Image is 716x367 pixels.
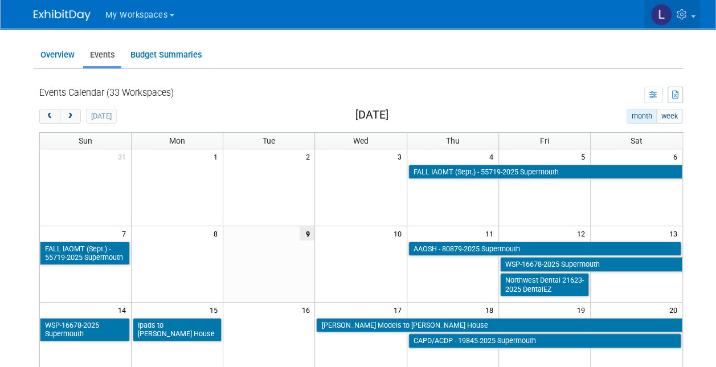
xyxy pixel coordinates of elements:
a: Northwest Dental 21623-2025 DentalEZ [500,273,589,296]
button: next [60,109,81,124]
span: My Workspaces [105,10,168,20]
span: 10 [392,226,407,240]
a: AAOSH - 80879-2025 Supermouth [408,242,681,256]
span: 17 [392,303,407,317]
span: Mon [169,136,185,145]
button: week [656,109,682,124]
button: month [627,109,657,124]
a: Ipads to [PERSON_NAME] House [133,318,222,341]
span: 8 [212,226,223,240]
button: prev [39,109,60,124]
img: ExhibitDay [34,10,91,21]
span: 12 [576,226,590,240]
a: Events [83,44,121,66]
a: CAPD/ACDP - 19845-2025 Supermouth [408,333,681,348]
a: Budget Summaries [124,44,208,66]
span: Sun [79,136,92,145]
button: [DATE] [86,109,116,124]
span: 31 [117,149,131,164]
a: FALL IAOMT (Sept.) - 55719-2025 Supermouth [40,242,130,265]
span: Tue [263,136,275,145]
div: Events Calendar (33 Workspaces) [39,87,174,100]
span: 20 [668,303,682,317]
i: Export to Spreadsheet (.csv) [672,91,680,99]
span: 4 [488,149,498,164]
h2: [DATE] [355,109,388,121]
a: WSP-16678-2025 Supermouth [500,257,682,272]
span: 2 [304,149,314,164]
span: 6 [672,149,682,164]
span: 19 [576,303,590,317]
a: Overview [34,44,81,66]
span: 16 [300,303,314,317]
span: Wed [353,136,369,145]
span: 7 [121,226,131,240]
span: 3 [396,149,407,164]
span: Thu [446,136,460,145]
span: 9 [300,226,314,240]
span: Fri [540,136,549,145]
span: 14 [117,303,131,317]
span: 15 [208,303,223,317]
img: Lori Stewart [650,4,672,26]
span: 13 [668,226,682,240]
span: 11 [484,226,498,240]
span: Sat [631,136,643,145]
a: FALL IAOMT (Sept.) - 55719-2025 Supermouth [408,165,682,180]
a: [PERSON_NAME] Models to [PERSON_NAME] House [316,318,682,333]
a: WSP-16678-2025 Supermouth [40,318,130,341]
span: 18 [484,303,498,317]
span: 5 [580,149,590,164]
span: 1 [212,149,223,164]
